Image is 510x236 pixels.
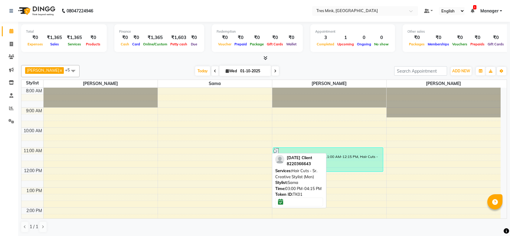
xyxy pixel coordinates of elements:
div: ₹0 [426,34,451,41]
span: Card [131,42,142,46]
span: Petty cash [169,42,189,46]
div: ₹1,365 [44,34,64,41]
span: Stylist: [275,180,288,185]
span: [PERSON_NAME] [387,80,501,87]
span: Services: [275,168,292,173]
div: ₹0 [189,34,199,41]
span: Today [195,66,210,76]
span: Hair Cuts - Sr. Creative Stylist (Men) [275,168,317,179]
span: Token ID: [275,192,293,197]
div: 1 [336,34,355,41]
div: ₹1,603 [169,34,189,41]
span: Vouchers [451,42,469,46]
span: Wed [224,69,238,73]
div: 10:00 AM [22,128,43,134]
span: Package [248,42,265,46]
div: 3 [315,34,336,41]
div: ₹0 [119,34,131,41]
span: Packages [407,42,426,46]
span: Sama [158,80,272,87]
span: Upcoming [336,42,355,46]
span: [DATE] Client [287,155,312,160]
div: 8220366643 [287,161,312,167]
div: 03:00 PM-04:15 PM [275,186,323,192]
div: Finance [119,29,199,34]
div: ₹0 [26,34,44,41]
span: [PERSON_NAME] [272,80,386,87]
span: Products [84,42,102,46]
div: 1:00 PM [25,188,43,194]
div: 0 [355,34,373,41]
div: ₹0 [131,34,142,41]
div: 8:00 AM [25,88,43,94]
span: Memberships [426,42,451,46]
button: ADD NEW [451,67,472,75]
img: profile [275,155,284,164]
span: Services [66,42,83,46]
span: Prepaids [469,42,486,46]
div: ₹1,365 [142,34,169,41]
div: ₹0 [265,34,285,41]
span: Expenses [26,42,44,46]
div: 9:00 AM [25,108,43,114]
div: Sama [275,180,323,186]
img: logo [15,2,57,19]
div: ₹0 [84,34,102,41]
input: Search Appointment [394,66,447,76]
div: [PERSON_NAME] client, TK02, 11:00 AM-12:15 PM, Hair Cuts - Sr. Creative Stylist (Women) [273,148,383,172]
div: ₹0 [217,34,233,41]
div: TK01 [275,192,323,198]
div: ₹0 [451,34,469,41]
span: Online/Custom [142,42,169,46]
div: ₹0 [233,34,248,41]
span: Sales [49,42,60,46]
div: 0 [373,34,390,41]
div: Other sales [407,29,505,34]
div: Redemption [217,29,298,34]
div: Appointment [315,29,390,34]
span: Gift Cards [265,42,285,46]
div: Stylist [21,80,43,86]
span: Ongoing [355,42,373,46]
span: 1 / 1 [30,224,38,230]
div: ₹0 [248,34,265,41]
span: Voucher [217,42,233,46]
iframe: chat widget [485,212,504,230]
a: x [59,68,62,73]
span: [PERSON_NAME] [27,68,59,73]
b: 08047224946 [67,2,93,19]
span: Gift Cards [486,42,505,46]
span: Cash [119,42,131,46]
div: 11:00 AM [22,148,43,154]
div: ₹0 [407,34,426,41]
div: ₹0 [469,34,486,41]
span: Completed [315,42,336,46]
div: Total [26,29,102,34]
input: 2025-10-01 [238,67,269,76]
div: ₹1,365 [64,34,84,41]
span: Manager [480,8,499,14]
span: Wallet [285,42,298,46]
div: 12:00 PM [23,168,43,174]
span: Time: [275,186,285,191]
span: Prepaid [233,42,248,46]
span: +5 [65,67,74,72]
span: [PERSON_NAME] [44,80,158,87]
div: ₹0 [285,34,298,41]
a: 1 [471,8,474,14]
span: ADD NEW [452,69,470,73]
span: No show [373,42,390,46]
div: ₹0 [486,34,505,41]
span: Due [189,42,199,46]
span: 1 [473,5,476,9]
div: 2:00 PM [25,208,43,214]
